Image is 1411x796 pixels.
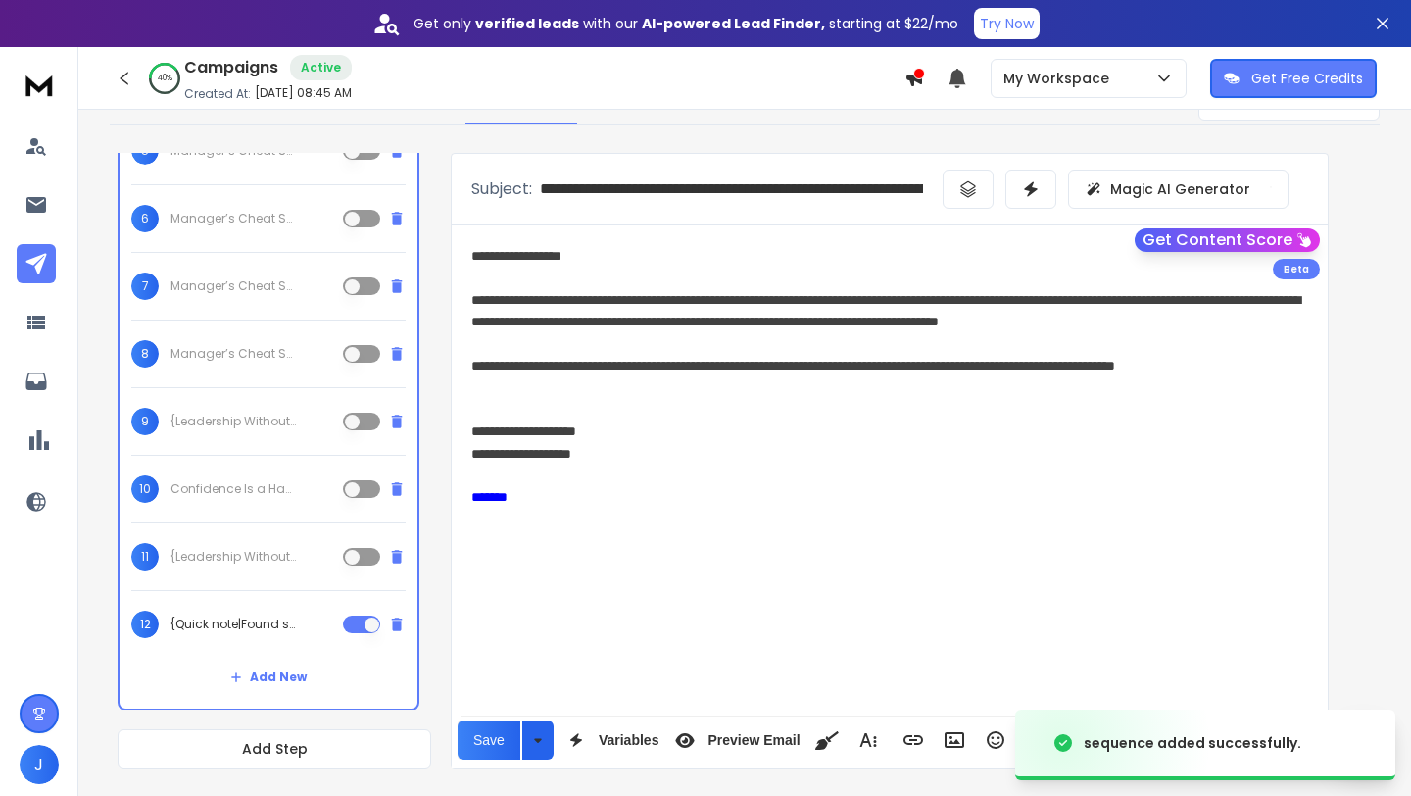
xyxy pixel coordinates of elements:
button: Insert Link (⌘K) [895,721,932,760]
p: Get only with our starting at $22/mo [414,14,958,33]
span: 7 [131,273,159,300]
button: Save [458,721,520,760]
p: {Quick note|Found something for you|For your day|A small rec|Worth a look} [170,617,296,632]
span: 9 [131,408,159,435]
p: Manager’s Cheat Sheet [170,278,296,294]
p: {Leadership Without Burnout|Burnout Isn’t a Badge of Honor|Lead Without Running on Empty|Leading ... [170,549,296,565]
button: Get Content Score [1135,228,1320,252]
p: Try Now [980,14,1034,33]
p: Get Free Credits [1251,69,1363,88]
p: Confidence Is a Habit [170,481,296,497]
p: {Leadership Without Burnout|Burnout Isn’t a Badge of Honor|Lead Without Running on Empty|Leading ... [170,414,296,429]
p: Subject: [471,177,532,201]
span: Preview Email [704,732,803,749]
div: sequence added successfully. [1084,733,1301,753]
button: Preview Email [666,721,803,760]
p: My Workspace [1003,69,1117,88]
button: Variables [558,721,663,760]
img: logo [20,67,59,103]
p: 40 % [158,73,172,84]
button: Try Now [974,8,1040,39]
button: Clean HTML [808,721,846,760]
div: Active [290,55,352,80]
button: Get Free Credits [1210,59,1377,98]
button: J [20,745,59,784]
p: Manager’s Cheat Sheet [170,346,296,362]
span: 10 [131,475,159,503]
button: Insert Image (⌘P) [936,721,973,760]
button: Add New [215,658,322,697]
button: Emoticons [977,721,1014,760]
strong: AI-powered Lead Finder, [642,14,825,33]
button: Magic AI Generator [1068,170,1289,209]
div: Beta [1273,259,1320,279]
span: 6 [131,205,159,232]
strong: verified leads [475,14,579,33]
span: 8 [131,340,159,368]
p: Magic AI Generator [1110,179,1250,199]
button: Add Step [118,729,431,769]
span: Variables [595,732,663,749]
h1: Campaigns [184,56,278,79]
p: [DATE] 08:45 AM [255,85,352,101]
p: Created At: [184,86,251,102]
button: More Text [850,721,887,760]
span: 12 [131,611,159,638]
span: 11 [131,543,159,571]
p: Manager’s Cheat Sheet [170,211,296,226]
